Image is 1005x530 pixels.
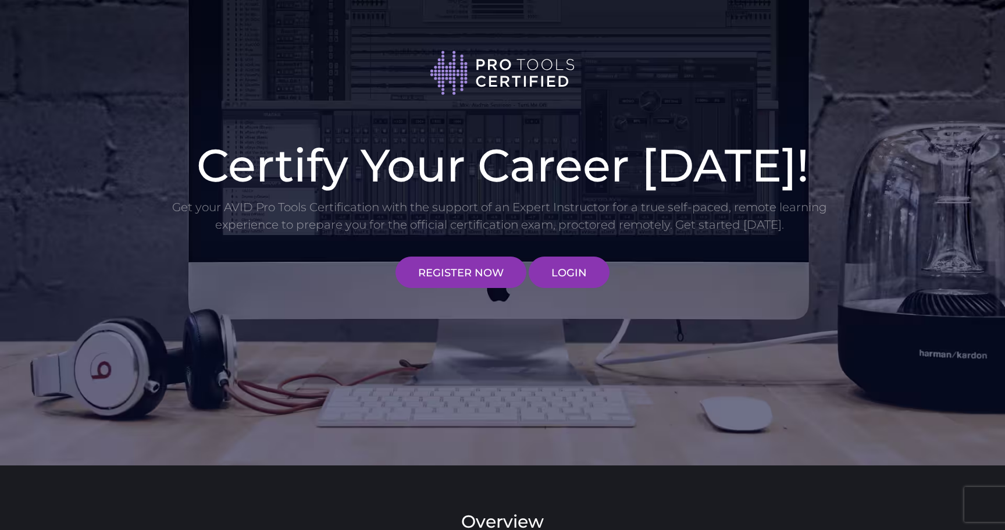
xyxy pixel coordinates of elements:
[395,257,526,288] a: REGISTER NOW
[171,143,834,188] h1: Certify Your Career [DATE]!
[171,198,828,233] p: Get your AVID Pro Tools Certification with the support of an Expert Instructor for a true self-pa...
[529,257,610,288] a: LOGIN
[430,49,575,97] img: Pro Tools Certified logo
